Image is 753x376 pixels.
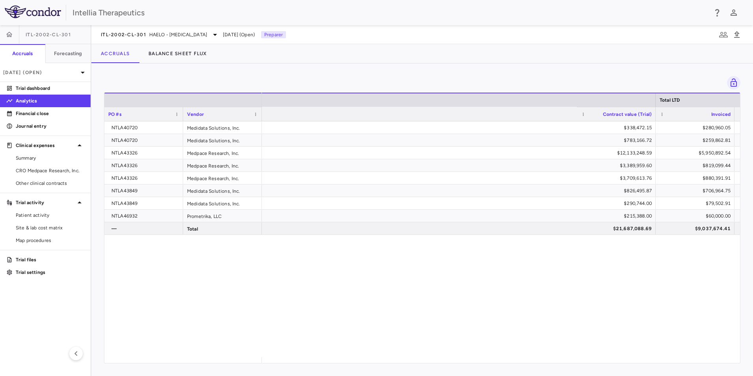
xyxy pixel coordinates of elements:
[187,112,204,117] span: Vendor
[584,134,652,147] div: $783,166.72
[111,172,179,184] div: NTLA43326
[5,6,61,18] img: logo-full-SnFGN8VE.png
[663,210,731,222] div: $60,000.00
[16,97,84,104] p: Analytics
[111,222,179,235] div: —
[111,184,179,197] div: NTLA43849
[183,222,262,235] div: Total
[16,110,84,117] p: Financial close
[26,32,71,38] span: ITL-2002-CL-301
[111,159,179,172] div: NTLA43326
[183,121,262,134] div: Medidata Solutions, Inc.
[660,97,680,103] span: Total LTD
[16,123,84,130] p: Journal entry
[663,121,731,134] div: $280,960.05
[139,44,217,63] button: Balance Sheet Flux
[724,76,740,89] span: Lock grid
[54,50,82,57] h6: Forecasting
[584,172,652,184] div: $3,709,613.76
[584,184,652,197] div: $826,495.87
[111,210,179,222] div: NTLA46932
[16,85,84,92] p: Trial dashboard
[584,159,652,172] div: $3,389,959.60
[663,197,731,210] div: $79,502.91
[72,7,707,19] div: Intellia Therapeutics
[663,184,731,197] div: $706,964.75
[183,172,262,184] div: Medpace Research, Inc.
[16,237,84,244] span: Map procedures
[261,31,286,38] p: Preparer
[111,197,179,210] div: NTLA43849
[584,121,652,134] div: $338,472.15
[16,167,84,174] span: CRO Medpace Research, Inc.
[16,224,84,231] span: Site & lab cost matrix
[663,159,731,172] div: $819,099.44
[111,147,179,159] div: NTLA43326
[584,210,652,222] div: $215,388.00
[183,184,262,197] div: Medidata Solutions, Inc.
[111,121,179,134] div: NTLA40720
[584,197,652,210] div: $290,744.00
[183,210,262,222] div: Prometrika, LLC
[183,159,262,171] div: Medpace Research, Inc.
[663,172,731,184] div: $880,391.91
[16,154,84,162] span: Summary
[16,142,75,149] p: Clinical expenses
[711,112,731,117] span: Invoiced
[16,269,84,276] p: Trial settings
[16,180,84,187] span: Other clinical contracts
[16,212,84,219] span: Patient activity
[183,197,262,209] div: Medidata Solutions, Inc.
[101,32,146,38] span: ITL-2002-CL-301
[12,50,33,57] h6: Accruals
[603,112,652,117] span: Contract value (Trial)
[183,134,262,146] div: Medidata Solutions, Inc.
[111,134,179,147] div: NTLA40720
[584,222,652,235] div: $21,687,088.69
[183,147,262,159] div: Medpace Research, Inc.
[108,112,122,117] span: PO #s
[149,31,207,38] span: HAELO - [MEDICAL_DATA]
[91,44,139,63] button: Accruals
[584,147,652,159] div: $12,133,248.59
[663,147,731,159] div: $5,950,892.54
[16,256,84,263] p: Trial files
[663,134,731,147] div: $259,862.81
[3,69,78,76] p: [DATE] (Open)
[663,222,731,235] div: $9,037,674.41
[223,31,255,38] span: [DATE] (Open)
[16,199,75,206] p: Trial activity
